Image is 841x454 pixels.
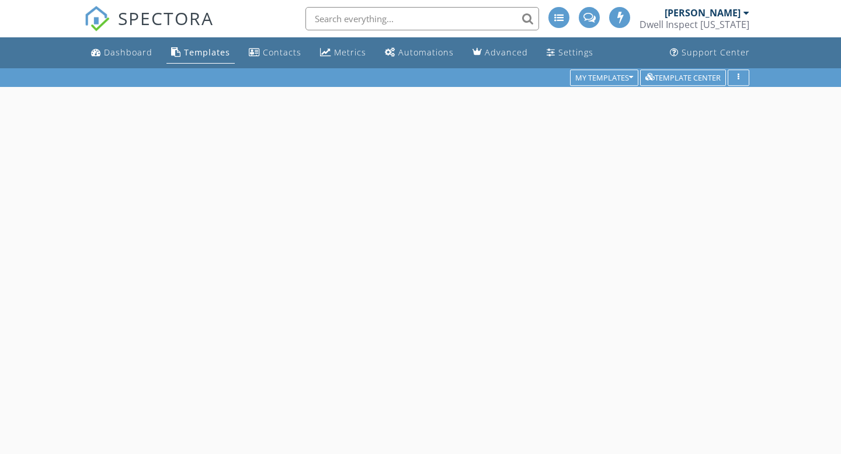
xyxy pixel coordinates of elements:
div: Support Center [682,47,750,58]
a: Support Center [665,42,755,64]
button: My Templates [570,69,638,86]
div: Dwell Inspect Idaho [640,19,749,30]
div: Templates [184,47,230,58]
a: Metrics [315,42,371,64]
input: Search everything... [305,7,539,30]
a: Settings [542,42,598,64]
div: [PERSON_NAME] [665,7,741,19]
div: Contacts [263,47,301,58]
a: Contacts [244,42,306,64]
div: Settings [558,47,593,58]
div: Template Center [645,74,721,82]
a: Templates [166,42,235,64]
button: Template Center [640,69,726,86]
div: Metrics [334,47,366,58]
a: Advanced [468,42,533,64]
div: Automations [398,47,454,58]
div: Dashboard [104,47,152,58]
span: SPECTORA [118,6,214,30]
div: Advanced [485,47,528,58]
img: The Best Home Inspection Software - Spectora [84,6,110,32]
a: Automations (Advanced) [380,42,458,64]
a: SPECTORA [84,16,214,40]
div: My Templates [575,74,633,82]
a: Dashboard [86,42,157,64]
a: Template Center [640,72,726,82]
